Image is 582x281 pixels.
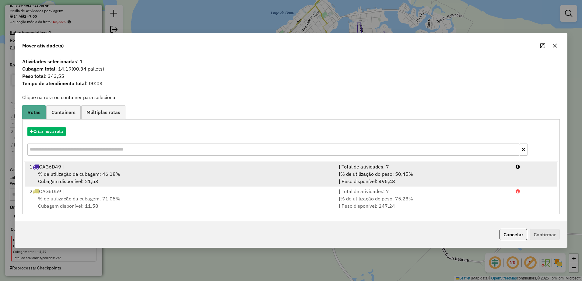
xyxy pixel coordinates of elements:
[26,188,335,195] div: 2 OAG6D59 |
[19,80,563,87] span: : 00:03
[26,170,335,185] div: Cubagem disponível: 21,53
[27,127,66,136] button: Criar nova rota
[516,189,520,194] i: Porcentagens após mover as atividades: Cubagem: 106,53% Peso: 109,63%
[86,110,120,115] span: Múltiplas rotas
[335,188,512,195] div: | Total de atividades: 7
[340,171,413,177] span: % de utilização do peso: 50,45%
[22,66,55,72] strong: Cubagem total
[19,72,563,80] span: : 343,55
[51,110,75,115] span: Containers
[26,163,335,170] div: 1 OAG6D49 |
[26,195,335,210] div: Cubagem disponível: 11,58
[38,196,120,202] span: % de utilização da cubagem: 71,05%
[335,195,512,210] div: | | Peso disponível: 247,24
[516,164,520,169] i: Porcentagens após mover as atividades: Cubagem: 81,65% Peso: 84,81%
[340,196,413,202] span: % de utilização do peso: 75,28%
[27,110,40,115] span: Rotas
[22,80,86,86] strong: Tempo de atendimento total
[22,58,77,64] strong: Atividades selecionadas
[22,42,64,49] span: Mover atividade(s)
[38,171,120,177] span: % de utilização da cubagem: 46,18%
[22,94,117,101] label: Clique na rota ou container para selecionar
[538,41,548,50] button: Maximize
[335,170,512,185] div: | | Peso disponível: 495,48
[500,229,527,240] button: Cancelar
[72,66,104,72] span: (00,34 pallets)
[19,65,563,72] span: : 14,19
[335,163,512,170] div: | Total de atividades: 7
[22,73,45,79] strong: Peso total
[19,58,563,65] span: : 1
